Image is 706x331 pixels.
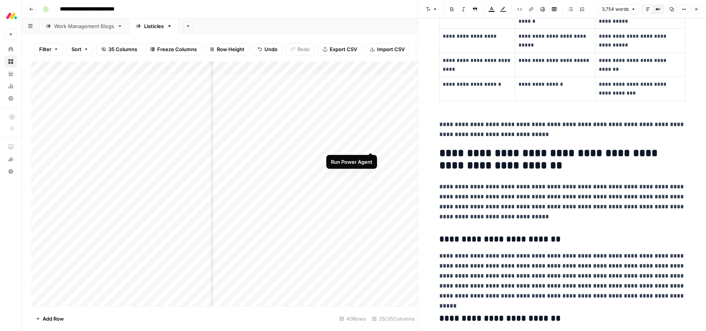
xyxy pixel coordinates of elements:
img: Monday.com Logo [5,9,18,23]
button: 35 Columns [96,43,142,55]
a: Your Data [5,68,17,80]
span: Sort [71,45,81,53]
button: 3,754 words [598,4,639,14]
span: Export CSV [330,45,357,53]
a: Work Management Blogs [39,18,129,34]
span: Add Row [43,315,64,323]
a: Settings [5,92,17,105]
div: 40 Rows [336,313,369,325]
button: Undo [252,43,282,55]
button: Export CSV [318,43,362,55]
button: Filter [34,43,63,55]
span: Import CSV [377,45,405,53]
span: Undo [264,45,277,53]
div: Listicles [144,22,164,30]
div: 25/35 Columns [369,313,418,325]
button: Row Height [205,43,249,55]
button: Help + Support [5,165,17,178]
button: Add Row [31,313,68,325]
div: Run Power Agent [331,158,372,166]
a: AirOps Academy [5,141,17,153]
button: What's new? [5,153,17,165]
span: Freeze Columns [157,45,197,53]
a: Listicles [129,18,179,34]
span: Redo [297,45,310,53]
span: Filter [39,45,51,53]
span: 3,754 words [602,6,629,13]
span: Row Height [217,45,244,53]
button: Import CSV [365,43,410,55]
div: Work Management Blogs [54,22,114,30]
button: Freeze Columns [145,43,202,55]
button: Redo [286,43,315,55]
a: Browse [5,55,17,68]
a: Usage [5,80,17,92]
button: Workspace: Monday.com [5,6,17,25]
button: Sort [66,43,93,55]
span: 35 Columns [108,45,137,53]
a: Home [5,43,17,55]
